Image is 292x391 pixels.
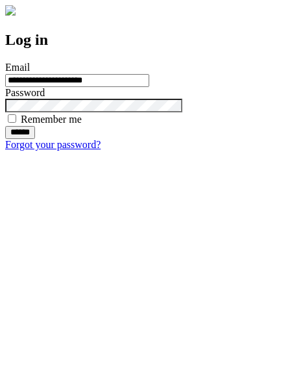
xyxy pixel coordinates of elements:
label: Password [5,87,45,98]
h2: Log in [5,31,287,49]
label: Email [5,62,30,73]
label: Remember me [21,114,82,125]
a: Forgot your password? [5,139,101,150]
img: logo-4e3dc11c47720685a147b03b5a06dd966a58ff35d612b21f08c02c0306f2b779.png [5,5,16,16]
